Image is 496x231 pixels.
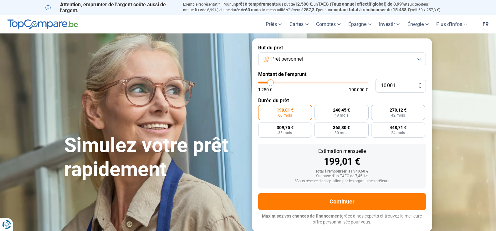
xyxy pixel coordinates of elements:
[195,7,202,12] span: fixe
[404,15,432,33] a: Énergie
[277,125,294,130] span: 309,75 €
[278,113,292,117] span: 60 mois
[331,7,410,12] span: montant total à rembourser de 15.438 €
[236,2,276,7] span: prêt à tempérament
[295,2,312,7] span: 12.500 €
[8,19,78,29] img: TopCompare
[258,71,426,77] label: Montant de l'emprunt
[45,2,176,13] p: Attention, emprunter de l'argent coûte aussi de l'argent.
[390,108,407,112] span: 270,12 €
[286,15,312,33] a: Cartes
[64,133,244,182] h1: Simulez votre prêt rapidement
[263,157,421,166] div: 199,01 €
[263,169,421,174] div: Total à rembourser: 11 940,60 €
[391,113,405,117] span: 42 mois
[375,15,404,33] a: Investir
[304,7,318,12] span: 257,3 €
[263,174,421,178] div: Sur base d'un TAEG de 7,45 %*
[479,15,492,33] a: fr
[258,45,426,51] label: But du prêt
[258,88,272,92] span: 1 250 €
[278,131,292,135] span: 36 mois
[262,15,286,33] a: Prêts
[183,2,451,13] p: Exemple représentatif : Pour un tous but de , un (taux débiteur annuel de 8,99%) et une durée de ...
[333,108,350,112] span: 240,45 €
[333,125,350,130] span: 365,30 €
[335,131,348,135] span: 30 mois
[271,56,303,63] span: Prêt personnel
[432,15,471,33] a: Plus d'infos
[390,125,407,130] span: 448,71 €
[258,193,426,210] button: Continuer
[345,15,375,33] a: Épargne
[277,108,294,112] span: 199,01 €
[263,179,421,183] div: *Sous réserve d'acceptation par les organismes prêteurs
[349,88,368,92] span: 100 000 €
[258,53,426,66] button: Prêt personnel
[335,113,348,117] span: 48 mois
[258,213,426,225] p: grâce à nos experts et trouvez la meilleure offre personnalisée pour vous.
[391,131,405,135] span: 24 mois
[312,15,345,33] a: Comptes
[418,83,421,88] span: €
[318,2,405,7] span: TAEG (Taux annuel effectif global) de 8,99%
[263,149,421,154] div: Estimation mensuelle
[258,98,426,103] label: Durée du prêt
[245,7,261,12] span: 60 mois
[262,213,341,218] span: Maximisez vos chances de financement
